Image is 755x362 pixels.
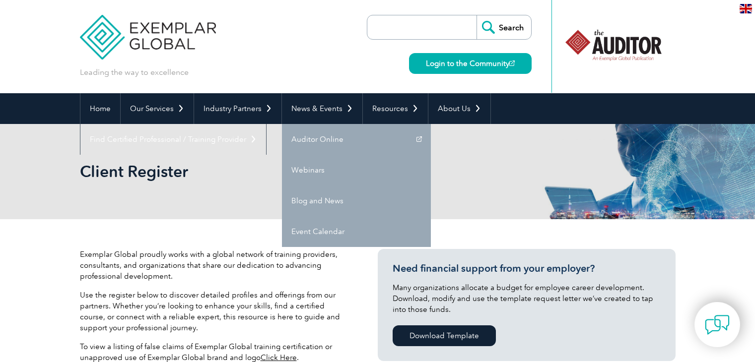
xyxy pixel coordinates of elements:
[121,93,194,124] a: Our Services
[80,164,497,180] h2: Client Register
[80,124,266,155] a: Find Certified Professional / Training Provider
[80,67,189,78] p: Leading the way to excellence
[80,290,348,333] p: Use the register below to discover detailed profiles and offerings from our partners. Whether you...
[363,93,428,124] a: Resources
[282,155,431,185] a: Webinars
[477,15,531,39] input: Search
[194,93,281,124] a: Industry Partners
[705,312,730,337] img: contact-chat.png
[282,93,362,124] a: News & Events
[261,353,297,362] a: Click Here
[80,249,348,282] p: Exemplar Global proudly works with a global network of training providers, consultants, and organ...
[740,4,752,13] img: en
[428,93,490,124] a: About Us
[509,60,515,66] img: open_square.png
[282,124,431,155] a: Auditor Online
[282,216,431,247] a: Event Calendar
[393,325,496,346] a: Download Template
[409,53,532,74] a: Login to the Community
[393,282,661,315] p: Many organizations allocate a budget for employee career development. Download, modify and use th...
[80,93,120,124] a: Home
[393,262,661,275] h3: Need financial support from your employer?
[282,185,431,216] a: Blog and News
